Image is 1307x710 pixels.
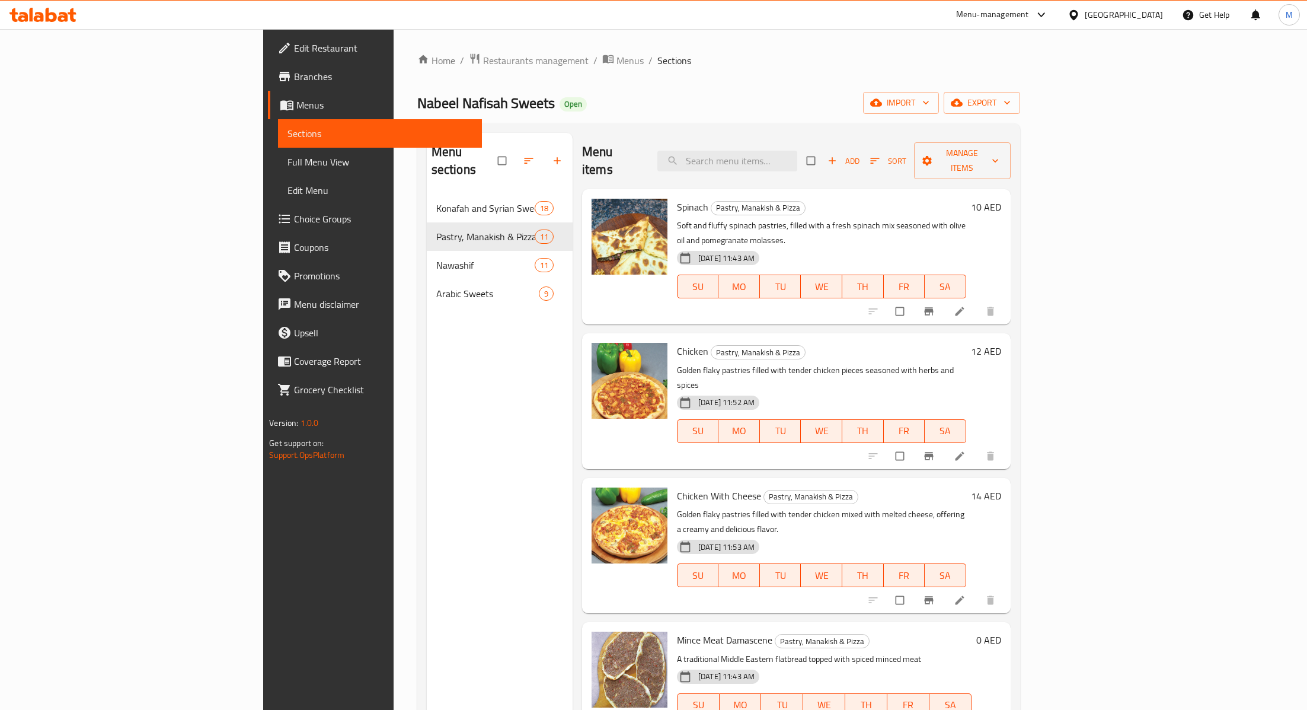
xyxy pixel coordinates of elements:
a: Sections [278,119,481,148]
button: TU [760,563,801,587]
a: Coverage Report [268,347,481,375]
span: FR [889,422,921,440]
button: delete [977,587,1006,613]
a: Menu disclaimer [268,290,481,319]
span: Spinach [677,198,708,216]
span: [DATE] 11:43 AM [694,671,759,682]
span: TH [847,278,879,295]
p: A traditional Middle Eastern flatbread topped with spiced minced meat [677,652,972,667]
button: TU [760,419,801,443]
div: Pastry, Manakish & Pizza [711,201,806,215]
span: MO [723,422,755,440]
a: Edit Menu [278,176,481,205]
button: TU [760,275,801,298]
div: Konafah and Syrian Sweets18 [427,194,573,222]
span: TH [847,422,879,440]
img: Mince Meat Damascene [592,632,667,708]
span: Pastry, Manakish & Pizza [711,201,805,215]
p: Golden flaky pastries filled with tender chicken mixed with melted cheese, offering a creamy and ... [677,507,966,537]
span: Menus [296,98,472,112]
span: Pastry, Manakish & Pizza [711,346,805,359]
span: FR [889,567,921,584]
span: Get support on: [269,435,324,451]
a: Restaurants management [469,53,589,68]
span: Select to update [889,445,913,467]
a: Menus [602,53,644,68]
h6: 0 AED [976,632,1001,648]
span: Restaurants management [483,53,589,68]
span: Grocery Checklist [294,383,472,397]
span: TU [765,567,797,584]
span: Chicken With Cheese [677,487,761,505]
span: Edit Restaurant [294,41,472,55]
button: Add section [544,148,573,174]
span: Add [827,154,859,168]
span: TH [847,567,879,584]
span: Nabeel Nafisah Sweets [417,90,555,116]
span: SA [929,278,961,295]
img: Chicken [592,343,667,419]
a: Edit menu item [954,450,968,462]
input: search [657,151,797,171]
span: 11 [535,231,553,243]
h6: 10 AED [971,199,1001,215]
button: FR [884,275,925,298]
button: delete [977,443,1006,469]
span: 9 [539,288,553,300]
button: TH [842,563,884,587]
span: Manage items [923,146,1001,176]
span: Arabic Sweets [436,286,539,301]
button: SA [925,275,966,298]
span: SU [682,278,714,295]
button: Manage items [914,142,1011,179]
button: SA [925,563,966,587]
a: Promotions [268,262,481,290]
button: TH [842,419,884,443]
span: Chicken [677,342,708,360]
a: Grocery Checklist [268,375,481,404]
button: delete [977,298,1006,324]
button: Branch-specific-item [916,587,944,613]
a: Branches [268,62,481,91]
button: import [863,92,939,114]
button: MO [718,275,760,298]
button: Sort [867,152,909,170]
span: Sections [287,126,472,141]
span: [DATE] 11:52 AM [694,397,759,408]
button: WE [801,419,842,443]
span: SA [929,567,961,584]
div: items [535,258,554,272]
button: export [944,92,1020,114]
button: WE [801,563,842,587]
button: TH [842,275,884,298]
span: Mince Meat Damascene [677,631,772,649]
nav: breadcrumb [417,53,1020,68]
a: Choice Groups [268,205,481,233]
div: Pastry, Manakish & Pizza [775,634,870,648]
span: TU [765,278,797,295]
div: Pastry, Manakish & Pizza [711,345,806,359]
span: Select to update [889,589,913,612]
span: SU [682,567,714,584]
li: / [648,53,653,68]
div: items [535,230,554,244]
span: Select all sections [491,149,516,172]
span: Konafah and Syrian Sweets [436,201,535,215]
a: Edit menu item [954,305,968,317]
span: SU [682,422,714,440]
span: Coupons [294,240,472,254]
span: Menu disclaimer [294,297,472,311]
span: WE [806,422,838,440]
div: Pastry, Manakish & Pizza [763,490,858,504]
span: Select section [800,149,825,172]
span: MO [723,567,755,584]
div: Menu-management [956,8,1029,22]
span: Nawashif [436,258,535,272]
button: Add [825,152,862,170]
p: Soft and fluffy spinach pastries, filled with a fresh spinach mix seasoned with olive oil and pom... [677,218,966,248]
span: Upsell [294,326,472,340]
span: Sort sections [516,148,544,174]
button: SU [677,419,718,443]
button: Branch-specific-item [916,443,944,469]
